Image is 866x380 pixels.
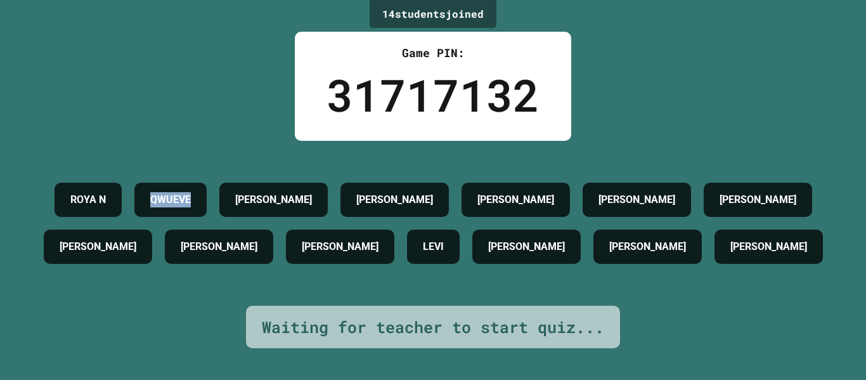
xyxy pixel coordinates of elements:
[488,239,565,254] h4: [PERSON_NAME]
[326,62,540,128] div: 31717132
[326,44,540,62] div: Game PIN:
[181,239,257,254] h4: [PERSON_NAME]
[423,239,444,254] h4: LEVI
[720,192,796,207] h4: [PERSON_NAME]
[235,192,312,207] h4: [PERSON_NAME]
[302,239,378,254] h4: [PERSON_NAME]
[262,315,604,339] div: Waiting for teacher to start quiz...
[477,192,554,207] h4: [PERSON_NAME]
[609,239,686,254] h4: [PERSON_NAME]
[60,239,136,254] h4: [PERSON_NAME]
[70,192,106,207] h4: ROYA N
[598,192,675,207] h4: [PERSON_NAME]
[730,239,807,254] h4: [PERSON_NAME]
[150,192,191,207] h4: QWUEVE
[356,192,433,207] h4: [PERSON_NAME]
